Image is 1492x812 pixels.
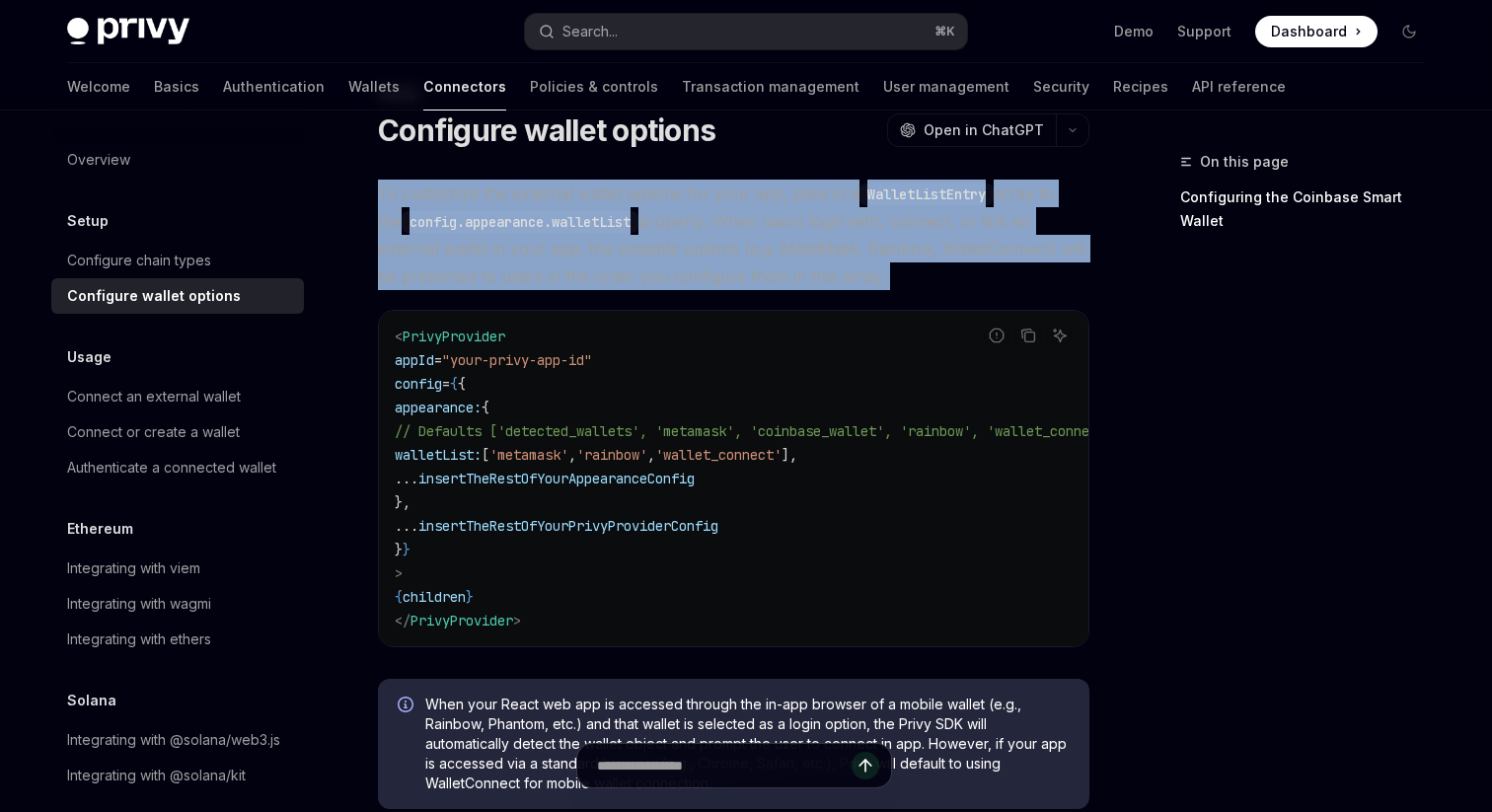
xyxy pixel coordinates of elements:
button: Toggle dark mode [1393,16,1425,47]
span: To customize the external wallet options for your app, pass in a array to the property. When user... [378,180,1089,290]
span: ... [395,517,418,535]
span: PrivyProvider [410,612,513,629]
img: dark logo [67,18,189,45]
h5: Ethereum [67,517,133,541]
button: Copy the contents from the code block [1015,323,1041,348]
span: 'rainbow' [576,446,647,464]
a: Connect or create a wallet [51,414,304,450]
span: When your React web app is accessed through the in-app browser of a mobile wallet (e.g., Rainbow,... [425,695,1070,793]
a: User management [883,63,1009,111]
span: = [434,351,442,369]
a: Integrating with @solana/kit [51,758,304,793]
a: Overview [51,142,304,178]
div: Integrating with @solana/web3.js [67,728,280,752]
a: Transaction management [682,63,859,111]
a: Configure chain types [51,243,304,278]
span: { [482,399,489,416]
span: </ [395,612,410,629]
div: Connect an external wallet [67,385,241,408]
span: Dashboard [1271,22,1347,41]
span: children [403,588,466,606]
span: { [450,375,458,393]
button: Send message [852,752,879,779]
span: } [395,541,403,558]
span: insertTheRestOfYourAppearanceConfig [418,470,695,487]
h5: Solana [67,689,116,712]
div: Configure chain types [67,249,211,272]
div: Authenticate a connected wallet [67,456,276,480]
span: // Defaults ['detected_wallets', 'metamask', 'coinbase_wallet', 'rainbow', 'wallet_connect'] [395,422,1121,440]
code: config.appearance.walletList [402,211,638,233]
div: Overview [67,148,130,172]
span: PrivyProvider [403,328,505,345]
span: }, [395,493,410,511]
h5: Setup [67,209,109,233]
a: Authenticate a connected wallet [51,450,304,485]
span: appId [395,351,434,369]
span: } [466,588,474,606]
a: Connectors [423,63,506,111]
span: Open in ChatGPT [924,120,1044,140]
span: ], [782,446,797,464]
div: Integrating with viem [67,556,200,580]
span: config [395,375,442,393]
input: Ask a question... [597,744,852,787]
span: > [395,564,403,582]
span: On this page [1200,150,1289,174]
div: Configure wallet options [67,284,241,308]
span: "your-privy-app-id" [442,351,592,369]
a: Integrating with ethers [51,622,304,657]
button: Open in ChatGPT [887,113,1056,147]
a: Basics [154,63,199,111]
span: ⌘ K [934,24,955,39]
div: Integrating with @solana/kit [67,764,246,787]
a: Configure wallet options [51,278,304,314]
span: { [458,375,466,393]
div: Connect or create a wallet [67,420,240,444]
a: Connect an external wallet [51,379,304,414]
a: Demo [1114,22,1154,41]
a: Security [1033,63,1089,111]
h5: Usage [67,345,112,369]
a: Configuring the Coinbase Smart Wallet [1180,182,1441,237]
span: , [647,446,655,464]
span: < [395,328,403,345]
span: walletList: [395,446,482,464]
a: Integrating with @solana/web3.js [51,722,304,758]
div: Search... [562,20,618,43]
span: { [395,588,403,606]
svg: Info [398,697,417,716]
span: } [403,541,410,558]
a: Authentication [223,63,325,111]
span: appearance: [395,399,482,416]
a: Integrating with wagmi [51,586,304,622]
span: ... [395,470,418,487]
a: Welcome [67,63,130,111]
a: Support [1177,22,1231,41]
div: Integrating with wagmi [67,592,211,616]
a: Integrating with viem [51,551,304,586]
span: [ [482,446,489,464]
button: Report incorrect code [984,323,1009,348]
button: Open search [525,14,967,49]
span: insertTheRestOfYourPrivyProviderConfig [418,517,718,535]
a: Wallets [348,63,400,111]
a: Dashboard [1255,16,1378,47]
a: API reference [1192,63,1286,111]
h1: Configure wallet options [378,112,715,148]
a: Recipes [1113,63,1168,111]
button: Ask AI [1047,323,1073,348]
code: WalletListEntry [859,184,994,205]
div: Integrating with ethers [67,627,211,651]
span: = [442,375,450,393]
a: Policies & controls [530,63,658,111]
span: , [568,446,576,464]
span: 'metamask' [489,446,568,464]
span: 'wallet_connect' [655,446,782,464]
span: > [513,612,521,629]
